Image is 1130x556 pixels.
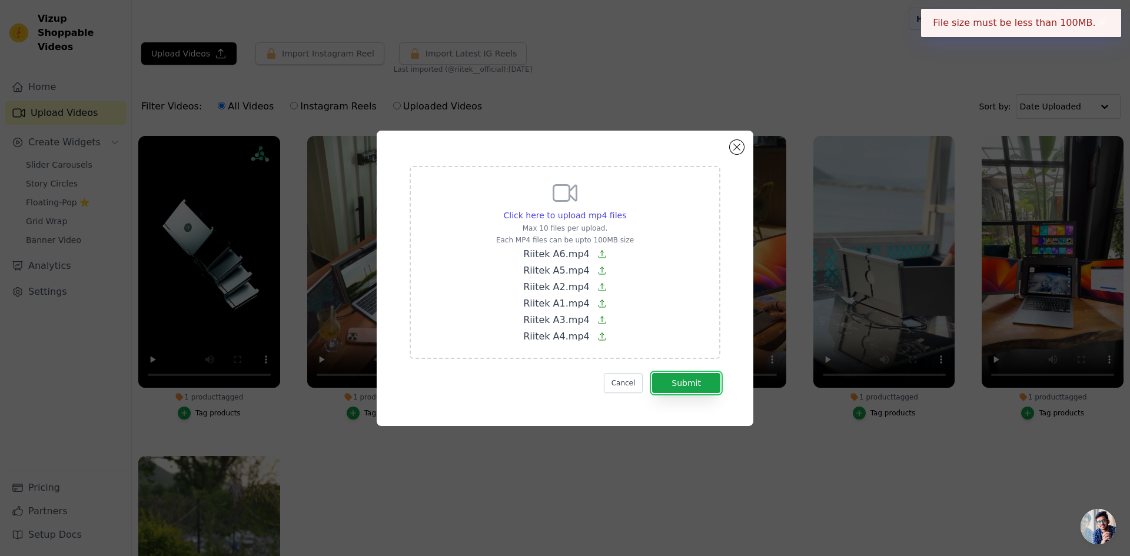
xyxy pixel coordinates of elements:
button: Submit [652,373,720,393]
span: Riitek A4.mp4 [523,331,590,342]
button: Cancel [604,373,643,393]
button: Close [1096,16,1109,30]
span: Riitek A6.mp4 [523,248,590,259]
p: Each MP4 files can be upto 100MB size [496,235,634,245]
p: Max 10 files per upload. [496,224,634,233]
div: File size must be less than 100MB. [921,9,1121,37]
span: Click here to upload mp4 files [504,211,627,220]
button: Close modal [730,140,744,154]
span: Riitek A5.mp4 [523,265,590,276]
div: Open chat [1081,509,1116,544]
span: Riitek A2.mp4 [523,281,590,292]
span: Riitek A3.mp4 [523,314,590,325]
span: Riitek A1.mp4 [523,298,590,309]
